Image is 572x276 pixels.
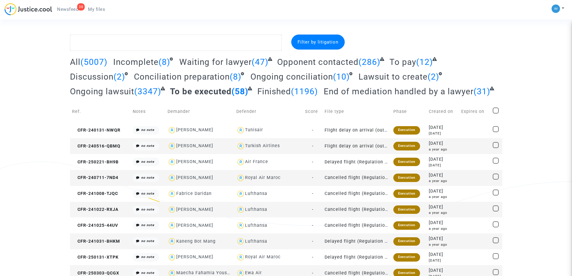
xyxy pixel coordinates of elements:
[141,223,154,227] i: no note
[312,255,313,260] span: -
[176,127,213,132] div: [PERSON_NAME]
[312,239,313,244] span: -
[245,223,267,228] div: Lufthansa
[234,101,303,122] td: Defender
[168,126,176,135] img: icon-user.svg
[312,207,313,212] span: -
[230,72,241,82] span: (8)
[428,72,439,82] span: (2)
[168,174,176,182] img: icon-user.svg
[393,158,420,166] div: Execution
[88,7,105,12] span: My files
[70,57,80,67] span: All
[170,86,232,96] span: To be executed
[141,144,154,148] i: no note
[429,194,457,199] div: a year ago
[245,143,280,148] div: Turkish Airlines
[113,72,125,82] span: (2)
[429,163,457,168] div: [DATE]
[168,158,176,166] img: icon-user.svg
[141,160,154,164] i: no note
[245,207,267,212] div: Lufthansa
[322,217,391,233] td: Cancelled flight (Regulation EC 261/2004)
[176,175,213,180] div: [PERSON_NAME]
[429,156,457,163] div: [DATE]
[429,131,457,136] div: [DATE]
[72,159,119,165] span: CFR-250221-BH9B
[232,86,248,96] span: (58)
[245,191,267,196] div: Lufthansa
[176,159,213,164] div: [PERSON_NAME]
[72,255,119,260] span: CFR-250131-XTPK
[176,239,216,244] div: Kaneng Bot Mang
[393,253,420,262] div: Execution
[322,101,391,122] td: File type
[429,147,457,152] div: a year ago
[168,237,176,246] img: icon-user.svg
[141,192,154,196] i: no note
[322,122,391,138] td: Flight delay on arrival (outside of EU - Montreal Convention)
[70,101,131,122] td: Ref.
[70,86,134,96] span: Ongoing lawsuit
[429,258,457,263] div: [DATE]
[389,57,416,67] span: To pay
[359,57,380,67] span: (286)
[141,208,154,211] i: no note
[312,223,313,228] span: -
[236,237,245,246] img: icon-user.svg
[291,86,318,96] span: (1196)
[168,142,176,150] img: icon-user.svg
[245,159,268,164] div: Air France
[391,101,427,122] td: Phase
[236,253,245,262] img: icon-user.svg
[322,202,391,218] td: Cancelled flight (Regulation EC 261/2004)
[429,226,457,231] div: a year ago
[179,57,252,67] span: Waiting for lawyer
[250,72,333,82] span: Ongoing conciliation
[312,144,313,149] span: -
[72,271,119,276] span: CFR-250303-QCGX
[236,158,245,166] img: icon-user.svg
[429,124,457,131] div: [DATE]
[393,221,420,230] div: Execution
[236,221,245,230] img: icon-user.svg
[393,190,420,198] div: Execution
[141,255,154,259] i: no note
[176,270,237,275] div: Maecha Fahamia Youssouf
[322,170,391,186] td: Cancelled flight (Regulation EC 261/2004)
[141,128,154,132] i: no note
[236,174,245,182] img: icon-user.svg
[429,235,457,242] div: [DATE]
[80,57,107,67] span: (5007)
[393,126,420,135] div: Execution
[236,190,245,198] img: icon-user.svg
[70,72,113,82] span: Discussion
[77,3,85,11] div: 38
[72,191,118,196] span: CFR-241008-TJQC
[57,7,78,12] span: Newsfeed
[52,5,83,14] a: 38Newsfeed
[429,140,457,147] div: [DATE]
[416,57,433,67] span: (12)
[72,207,119,212] span: CFR-241022-RXJA
[83,5,110,14] a: My files
[176,191,212,196] div: Fabrice Daridan
[322,186,391,202] td: Cancelled flight (Regulation EC 261/2004)
[322,154,391,170] td: Delayed flight (Regulation EC 261/2004)
[245,239,267,244] div: Lufthansa
[459,101,490,122] td: Expires on
[176,143,213,148] div: [PERSON_NAME]
[245,254,281,259] div: Royal Air Maroc
[312,191,313,196] span: -
[134,72,230,82] span: Conciliation preparation
[312,271,313,276] span: -
[393,237,420,246] div: Execution
[429,204,457,211] div: [DATE]
[474,86,490,96] span: (31)
[322,249,391,265] td: Delayed flight (Regulation EC 261/2004)
[312,175,313,180] span: -
[245,270,262,275] div: Ewa Air
[429,242,457,247] div: a year ago
[552,5,560,13] img: a105443982b9e25553e3eed4c9f672e7
[165,101,234,122] td: Demander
